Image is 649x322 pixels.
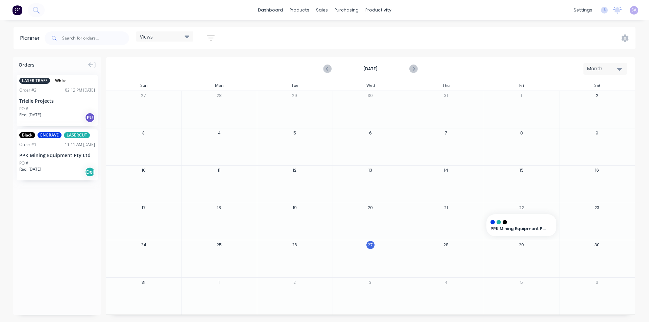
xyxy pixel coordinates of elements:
button: 30 [593,241,601,249]
button: 18 [215,203,223,212]
button: 14 [442,166,450,174]
button: 2 [291,278,299,286]
input: Search for orders... [62,31,129,45]
div: 02:12 PM [DATE] [65,87,95,93]
button: 30 [366,92,375,100]
img: Factory [12,5,22,15]
button: 2 [593,92,601,100]
span: Req. [DATE] [19,112,41,118]
div: Thu [408,80,484,91]
button: 5 [291,129,299,137]
button: 10 [140,166,148,174]
button: 3 [366,278,375,286]
button: 24 [140,241,148,249]
button: Next page [409,65,417,73]
div: Del [85,167,95,177]
span: Req. [DATE] [19,166,41,172]
button: 5 [518,278,526,286]
button: 20 [366,203,375,212]
button: 17 [140,203,148,212]
span: Black [19,132,35,138]
div: products [286,5,313,15]
button: 9 [593,129,601,137]
div: PPK Mining Equipment Pty Ltd [486,214,557,236]
button: 6 [366,129,375,137]
button: Previous page [324,65,332,73]
button: 23 [593,203,601,212]
span: PPK Mining Equipment Pty Ltd [490,226,546,232]
div: Wed [333,80,408,91]
button: 29 [518,241,526,249]
div: sales [313,5,331,15]
button: 13 [366,166,375,174]
div: Mon [182,80,257,91]
button: 25 [215,241,223,249]
strong: [DATE] [337,66,404,72]
button: 22 [518,203,526,212]
div: PPK Mining Equipment Pty Ltd [19,152,95,159]
span: White [52,78,69,84]
span: LASERCUT [64,132,90,138]
div: Fri [484,80,559,91]
button: 27 [140,92,148,100]
div: Month [587,65,618,72]
div: productivity [362,5,395,15]
span: SA [631,7,636,13]
span: ENGRAVE [38,132,62,138]
button: 16 [593,166,601,174]
button: 31 [140,278,148,286]
button: 27 [366,241,375,249]
button: 31 [442,92,450,100]
button: 29 [291,92,299,100]
div: PO # [19,106,28,112]
div: Order # 1 [19,142,37,148]
button: 1 [215,278,223,286]
div: PU [85,113,95,123]
span: LASER TRAFF [19,78,50,84]
div: purchasing [331,5,362,15]
span: Orders [19,61,34,68]
div: Sun [106,80,182,91]
button: 3 [140,129,148,137]
button: 28 [215,92,223,100]
div: Sat [559,80,635,91]
button: 7 [442,129,450,137]
button: 15 [518,166,526,174]
div: 11:11 AM [DATE] [65,142,95,148]
button: 11 [215,166,223,174]
div: PO # [19,160,28,166]
button: 4 [442,278,450,286]
button: 26 [291,241,299,249]
div: Trielle Projects [19,97,95,104]
div: Order # 2 [19,87,37,93]
button: 12 [291,166,299,174]
div: Planner [20,34,43,42]
button: 6 [593,278,601,286]
div: Tue [257,80,333,91]
div: settings [570,5,596,15]
button: 28 [442,241,450,249]
button: 1 [518,92,526,100]
button: 4 [215,129,223,137]
button: 21 [442,203,450,212]
span: Views [140,33,153,40]
button: Month [583,63,627,75]
button: 8 [518,129,526,137]
button: 19 [291,203,299,212]
a: dashboard [255,5,286,15]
